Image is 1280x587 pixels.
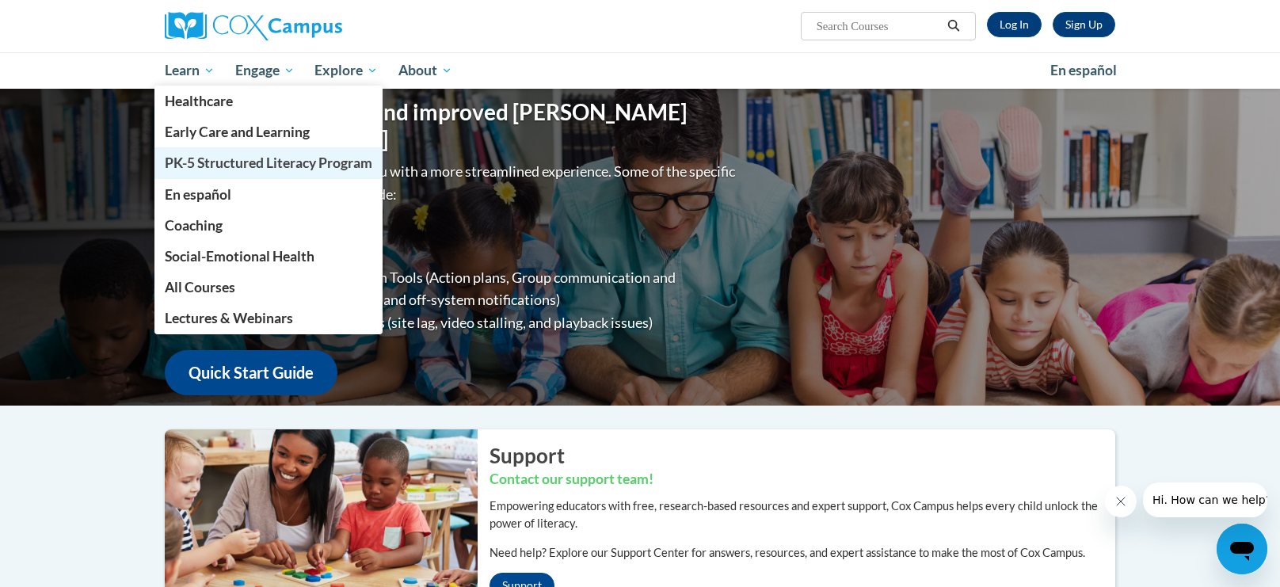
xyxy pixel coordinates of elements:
span: En español [1050,62,1117,78]
span: About [398,61,452,80]
iframe: Close message [1105,486,1137,517]
a: Engage [225,52,305,89]
a: Learn [154,52,225,89]
a: Cox Campus [165,12,466,40]
span: En español [165,186,231,203]
a: Early Care and Learning [154,116,383,147]
span: Learn [165,61,215,80]
iframe: Button to launch messaging window [1217,524,1267,574]
h1: Welcome to the new and improved [PERSON_NAME][GEOGRAPHIC_DATA] [165,99,739,152]
span: Social-Emotional Health [165,248,314,265]
li: Greater Device Compatibility [196,243,739,266]
h2: Support [490,441,1115,470]
a: En español [1040,54,1127,87]
p: Empowering educators with free, research-based resources and expert support, Cox Campus helps eve... [490,497,1115,532]
span: Lectures & Webinars [165,310,293,326]
span: All Courses [165,279,235,295]
h3: Contact our support team! [490,470,1115,490]
span: Hi. How can we help? [10,11,128,24]
p: Overall, we are proud to provide you with a more streamlined experience. Some of the specific cha... [165,160,739,206]
li: Enhanced Group Collaboration Tools (Action plans, Group communication and collaboration tools, re... [196,266,739,312]
input: Search Courses [815,17,942,36]
a: Register [1053,12,1115,37]
span: Healthcare [165,93,233,109]
iframe: Message from company [1143,482,1267,517]
span: Explore [314,61,378,80]
li: Diminished progression issues (site lag, video stalling, and playback issues) [196,311,739,334]
a: Social-Emotional Health [154,241,383,272]
a: Log In [987,12,1042,37]
div: Main menu [141,52,1139,89]
span: PK-5 Structured Literacy Program [165,154,372,171]
a: All Courses [154,272,383,303]
a: About [388,52,463,89]
img: Cox Campus [165,12,342,40]
li: Improved Site Navigation [196,220,739,243]
p: Need help? Explore our Support Center for answers, resources, and expert assistance to make the m... [490,544,1115,562]
a: Coaching [154,210,383,241]
a: PK-5 Structured Literacy Program [154,147,383,178]
a: Explore [304,52,388,89]
a: Quick Start Guide [165,350,337,395]
a: Healthcare [154,86,383,116]
button: Search [942,17,966,36]
span: Early Care and Learning [165,124,310,140]
a: Lectures & Webinars [154,303,383,334]
span: Coaching [165,217,223,234]
a: En español [154,179,383,210]
span: Engage [235,61,295,80]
